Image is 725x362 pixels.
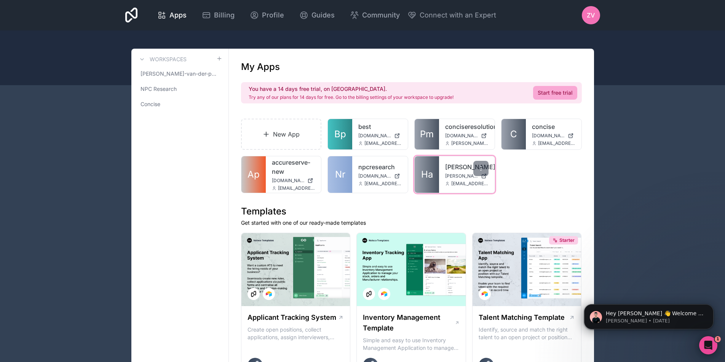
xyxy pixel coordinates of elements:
a: Concise [137,97,222,111]
img: Airtable Logo [266,291,272,297]
span: [PERSON_NAME][EMAIL_ADDRESS][DOMAIN_NAME] [451,140,489,146]
a: Nr [328,156,352,193]
span: 1 [715,336,721,342]
span: [DOMAIN_NAME] [532,133,565,139]
span: Profile [262,10,284,21]
h1: Inventory Management Template [363,312,454,333]
a: conciseresolution [445,122,489,131]
h1: Talent Matching Template [479,312,565,323]
a: Apps [151,7,193,24]
span: Guides [311,10,335,21]
a: [PERSON_NAME][DOMAIN_NAME] [445,173,489,179]
p: Get started with one of our ready-made templates [241,219,582,227]
span: [DOMAIN_NAME] [358,173,391,179]
span: ZV [587,11,595,20]
span: [EMAIL_ADDRESS][DOMAIN_NAME] [364,181,402,187]
h2: You have a 14 days free trial, on [GEOGRAPHIC_DATA]. [249,85,454,93]
img: Airtable Logo [381,291,387,297]
img: Airtable Logo [482,291,488,297]
span: Bp [334,128,346,140]
p: Create open positions, collect applications, assign interviewers, centralise candidate feedback a... [248,326,344,341]
a: NPC Research [137,82,222,96]
span: [DOMAIN_NAME] [358,133,391,139]
a: Billing [196,7,241,24]
span: Connect with an Expert [420,10,496,21]
a: New App [241,119,322,150]
p: Try any of our plans for 14 days for free. Go to the billing settings of your workspace to upgrade! [249,94,454,100]
a: npcresearch [358,162,402,171]
span: Ap [248,168,260,181]
span: Pm [420,128,434,140]
a: Guides [293,7,341,24]
p: Simple and easy to use Inventory Management Application to manage your stock, orders and Manufact... [363,337,460,352]
a: C [501,119,526,149]
iframe: Intercom notifications message [573,288,725,341]
span: Nr [335,168,345,181]
a: [DOMAIN_NAME] [358,133,402,139]
a: Start free trial [533,86,577,100]
a: Bp [328,119,352,149]
h1: Applicant Tracking System [248,312,336,323]
a: Ap [241,156,266,193]
a: best [358,122,402,131]
span: [EMAIL_ADDRESS][DOMAIN_NAME] [451,181,489,187]
a: concise [532,122,575,131]
span: NPC Research [141,85,177,93]
a: [PERSON_NAME] [445,162,489,171]
h3: Workspaces [150,56,187,63]
span: [PERSON_NAME][DOMAIN_NAME] [445,173,478,179]
a: [DOMAIN_NAME] [445,133,489,139]
span: Community [362,10,400,21]
iframe: Intercom live chat [699,336,717,354]
span: Ha [421,168,433,181]
span: Concise [141,100,160,108]
a: [DOMAIN_NAME] [532,133,575,139]
a: [PERSON_NAME]-van-der-ploeg-workspace [137,67,222,81]
a: Profile [244,7,290,24]
span: [DOMAIN_NAME] [445,133,478,139]
h1: My Apps [241,61,280,73]
span: [DOMAIN_NAME] [272,178,305,184]
a: Ha [415,156,439,193]
a: accureserve-new [272,158,315,176]
span: Apps [169,10,187,21]
a: Community [344,7,406,24]
span: [EMAIL_ADDRESS][DOMAIN_NAME] [278,185,315,191]
span: Billing [214,10,235,21]
button: Connect with an Expert [407,10,496,21]
span: [EMAIL_ADDRESS][DOMAIN_NAME] [538,140,575,146]
span: [PERSON_NAME]-van-der-ploeg-workspace [141,70,216,78]
a: Workspaces [137,55,187,64]
p: Identify, source and match the right talent to an open project or position with our Talent Matchi... [479,326,575,341]
span: Starter [559,237,575,243]
a: [DOMAIN_NAME] [358,173,402,179]
span: [EMAIL_ADDRESS][DOMAIN_NAME] [364,140,402,146]
span: C [510,128,517,140]
a: [DOMAIN_NAME] [272,178,315,184]
h1: Templates [241,205,582,218]
a: Pm [415,119,439,149]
